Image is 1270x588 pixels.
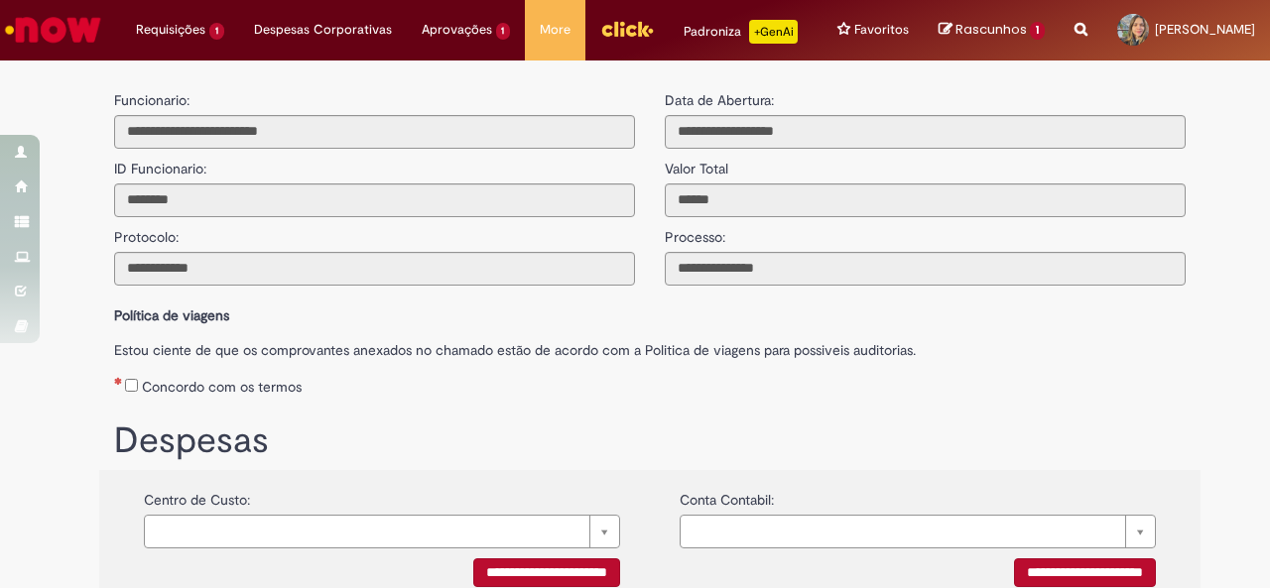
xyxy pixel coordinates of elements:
b: Política de viagens [114,306,229,324]
label: Conta Contabil: [680,480,774,510]
label: Estou ciente de que os comprovantes anexados no chamado estão de acordo com a Politica de viagens... [114,330,1186,360]
h1: Despesas [114,421,1186,461]
label: Funcionario: [114,90,190,110]
label: Centro de Custo: [144,480,250,510]
span: Requisições [136,20,205,40]
span: Aprovações [422,20,492,40]
span: Rascunhos [955,20,1027,39]
label: Protocolo: [114,217,179,247]
label: Processo: [665,217,725,247]
span: More [540,20,571,40]
span: Favoritos [854,20,909,40]
a: Limpar campo {0} [144,515,620,548]
p: +GenAi [749,20,798,44]
span: 1 [1030,22,1045,40]
img: click_logo_yellow_360x200.png [600,14,654,44]
span: [PERSON_NAME] [1155,21,1255,38]
label: ID Funcionario: [114,149,206,178]
span: 1 [209,23,224,40]
label: Data de Abertura: [665,90,774,110]
img: ServiceNow [2,10,104,50]
label: Concordo com os termos [142,377,302,397]
a: Rascunhos [939,21,1045,40]
div: Padroniza [684,20,798,44]
span: 1 [496,23,511,40]
a: Limpar campo {0} [680,515,1156,548]
span: Despesas Corporativas [254,20,392,40]
label: Valor Total [665,149,728,178]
